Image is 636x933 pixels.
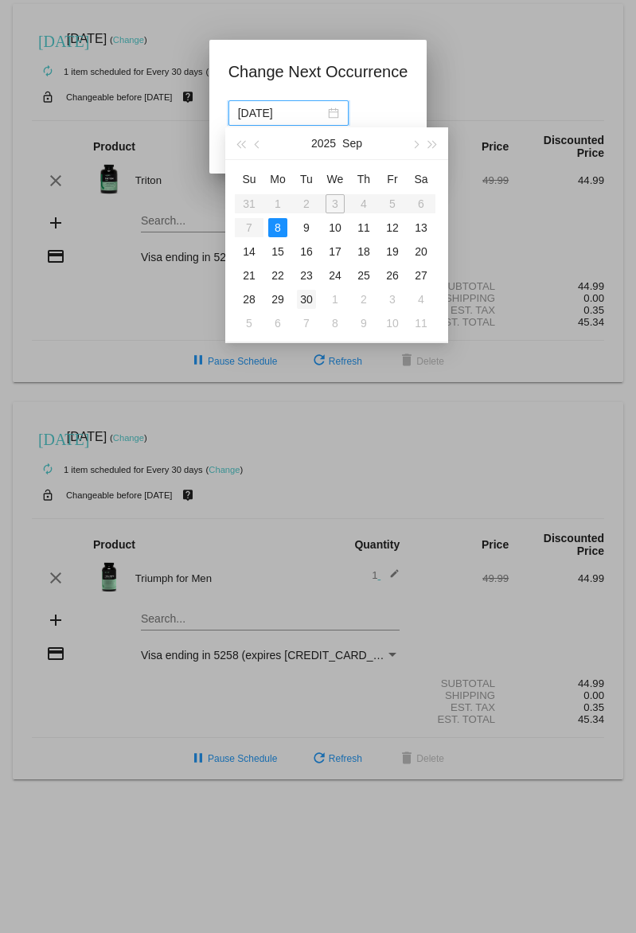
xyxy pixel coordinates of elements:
[263,216,292,240] td: 9/8/2025
[326,266,345,285] div: 24
[268,314,287,333] div: 6
[297,290,316,309] div: 30
[412,242,431,261] div: 20
[412,218,431,237] div: 13
[235,311,263,335] td: 10/5/2025
[407,166,435,192] th: Sat
[292,240,321,264] td: 9/16/2025
[349,216,378,240] td: 9/11/2025
[378,166,407,192] th: Fri
[424,127,442,159] button: Next year (Control + right)
[297,266,316,285] div: 23
[354,314,373,333] div: 9
[292,287,321,311] td: 9/30/2025
[383,266,402,285] div: 26
[326,290,345,309] div: 1
[354,266,373,285] div: 25
[228,59,408,84] h1: Change Next Occurrence
[407,264,435,287] td: 9/27/2025
[249,127,267,159] button: Previous month (PageUp)
[311,127,336,159] button: 2025
[268,242,287,261] div: 15
[268,266,287,285] div: 22
[292,264,321,287] td: 9/23/2025
[406,127,423,159] button: Next month (PageDown)
[235,264,263,287] td: 9/21/2025
[407,216,435,240] td: 9/13/2025
[321,264,349,287] td: 9/24/2025
[321,240,349,264] td: 9/17/2025
[326,314,345,333] div: 8
[407,287,435,311] td: 10/4/2025
[321,166,349,192] th: Wed
[349,287,378,311] td: 10/2/2025
[354,242,373,261] div: 18
[383,242,402,261] div: 19
[240,266,259,285] div: 21
[383,314,402,333] div: 10
[383,290,402,309] div: 3
[326,218,345,237] div: 10
[349,240,378,264] td: 9/18/2025
[235,240,263,264] td: 9/14/2025
[292,311,321,335] td: 10/7/2025
[349,166,378,192] th: Thu
[263,264,292,287] td: 9/22/2025
[354,290,373,309] div: 2
[268,290,287,309] div: 29
[378,311,407,335] td: 10/10/2025
[407,240,435,264] td: 9/20/2025
[263,240,292,264] td: 9/15/2025
[412,290,431,309] div: 4
[263,166,292,192] th: Mon
[240,242,259,261] div: 14
[240,290,259,309] div: 28
[321,287,349,311] td: 10/1/2025
[378,240,407,264] td: 9/19/2025
[412,266,431,285] div: 27
[297,242,316,261] div: 16
[235,287,263,311] td: 9/28/2025
[232,127,249,159] button: Last year (Control + left)
[321,216,349,240] td: 9/10/2025
[263,287,292,311] td: 9/29/2025
[349,264,378,287] td: 9/25/2025
[342,127,362,159] button: Sep
[297,218,316,237] div: 9
[378,264,407,287] td: 9/26/2025
[349,311,378,335] td: 10/9/2025
[292,166,321,192] th: Tue
[407,311,435,335] td: 10/11/2025
[268,218,287,237] div: 8
[383,218,402,237] div: 12
[326,242,345,261] div: 17
[378,287,407,311] td: 10/3/2025
[297,314,316,333] div: 7
[238,104,325,122] input: Select date
[412,314,431,333] div: 11
[263,311,292,335] td: 10/6/2025
[354,218,373,237] div: 11
[240,314,259,333] div: 5
[378,216,407,240] td: 9/12/2025
[321,311,349,335] td: 10/8/2025
[292,216,321,240] td: 9/9/2025
[235,166,263,192] th: Sun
